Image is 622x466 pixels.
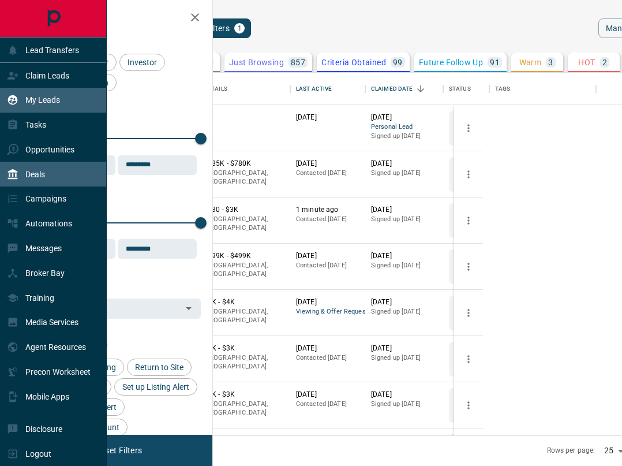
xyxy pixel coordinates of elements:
p: Contacted [DATE] [296,400,359,409]
p: Signed up [DATE] [371,307,437,316]
p: Warm [519,58,542,66]
p: Signed up [DATE] [371,261,437,270]
p: [GEOGRAPHIC_DATA], [GEOGRAPHIC_DATA] [204,400,284,417]
p: [DATE] [371,390,437,400]
p: [GEOGRAPHIC_DATA], [GEOGRAPHIC_DATA] [204,169,284,187]
div: Claimed Date [365,73,443,105]
button: more [460,120,477,137]
p: Rows per page: [547,446,595,456]
p: [GEOGRAPHIC_DATA], [GEOGRAPHIC_DATA] [204,307,284,325]
p: $--- [204,113,284,122]
p: [DATE] [371,205,437,215]
button: more [460,397,477,414]
div: Tags [495,73,511,105]
p: [DATE] [296,251,359,261]
p: Future Follow Up [419,58,483,66]
p: 857 [291,58,305,66]
p: $3K - $3K [204,390,284,400]
p: 1 minute ago [296,205,359,215]
p: [DATE] [371,113,437,122]
button: Open [181,300,197,316]
p: Just Browsing [229,58,284,66]
div: Details [198,73,290,105]
p: Signed up [DATE] [371,132,437,141]
div: Last Active [290,73,365,105]
button: more [460,212,477,229]
p: HOT [578,58,595,66]
button: Sort [413,81,429,97]
p: Signed up [DATE] [371,215,437,224]
p: Signed up [DATE] [371,353,437,363]
div: Tags [489,73,596,105]
span: Personal Lead [371,122,437,132]
p: $1K - $4K [204,297,284,307]
p: [GEOGRAPHIC_DATA], [GEOGRAPHIC_DATA] [204,353,284,371]
button: Filters1 [185,18,251,38]
p: [DATE] [296,113,359,122]
p: [DATE] [371,297,437,307]
div: Status [443,73,489,105]
p: [DATE] [296,297,359,307]
p: Contacted [DATE] [296,353,359,363]
span: Set up Listing Alert [118,382,193,392]
div: Details [204,73,227,105]
span: 1 [235,24,243,32]
p: Criteria Obtained [321,58,386,66]
p: [GEOGRAPHIC_DATA], [GEOGRAPHIC_DATA] [204,215,284,233]
p: $385K - $780K [204,159,284,169]
div: Set up Listing Alert [114,378,197,396]
p: Signed up [DATE] [371,169,437,178]
div: Status [449,73,471,105]
p: [DATE] [296,344,359,353]
p: [DATE] [296,390,359,400]
p: $230 - $3K [204,205,284,215]
p: [DATE] [371,344,437,353]
div: Last Active [296,73,332,105]
p: 91 [490,58,500,66]
div: Investor [119,54,165,71]
span: Return to Site [131,363,188,372]
p: Signed up [DATE] [371,400,437,409]
p: 2 [602,58,607,66]
p: Contacted [DATE] [296,261,359,270]
div: Return to Site [127,359,192,376]
p: [DATE] [371,251,437,261]
button: more [460,304,477,322]
span: Viewing & Offer Request [296,307,359,317]
span: Investor [123,58,161,67]
button: more [460,166,477,183]
p: $499K - $499K [204,251,284,261]
h2: Filters [37,12,201,25]
p: [DATE] [371,159,437,169]
div: Claimed Date [371,73,413,105]
button: more [460,351,477,368]
p: Contacted [DATE] [296,215,359,224]
button: Reset Filters [88,441,149,460]
button: more [460,258,477,275]
p: Contacted [DATE] [296,169,359,178]
p: $2K - $3K [204,344,284,353]
p: 99 [393,58,403,66]
p: 3 [548,58,553,66]
p: [GEOGRAPHIC_DATA], [GEOGRAPHIC_DATA] [204,261,284,279]
p: [DATE] [296,159,359,169]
